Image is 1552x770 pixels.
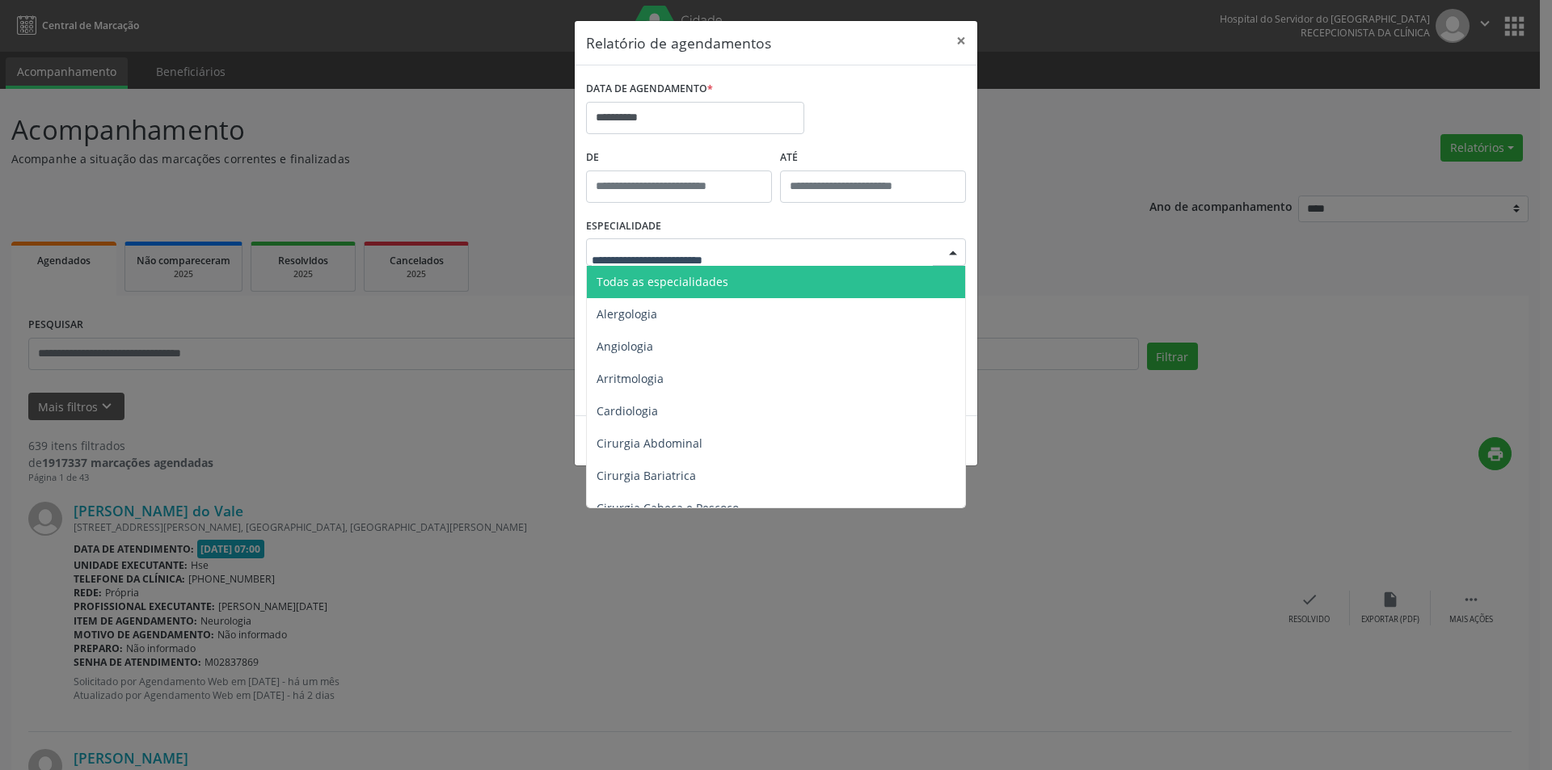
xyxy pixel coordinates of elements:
[586,77,713,102] label: DATA DE AGENDAMENTO
[586,214,661,239] label: ESPECIALIDADE
[586,145,772,170] label: De
[597,371,664,386] span: Arritmologia
[597,339,653,354] span: Angiologia
[945,21,977,61] button: Close
[597,306,657,322] span: Alergologia
[586,32,771,53] h5: Relatório de agendamentos
[597,468,696,483] span: Cirurgia Bariatrica
[597,435,702,451] span: Cirurgia Abdominal
[597,274,728,289] span: Todas as especialidades
[597,500,739,515] span: Cirurgia Cabeça e Pescoço
[597,403,658,419] span: Cardiologia
[780,145,966,170] label: ATÉ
